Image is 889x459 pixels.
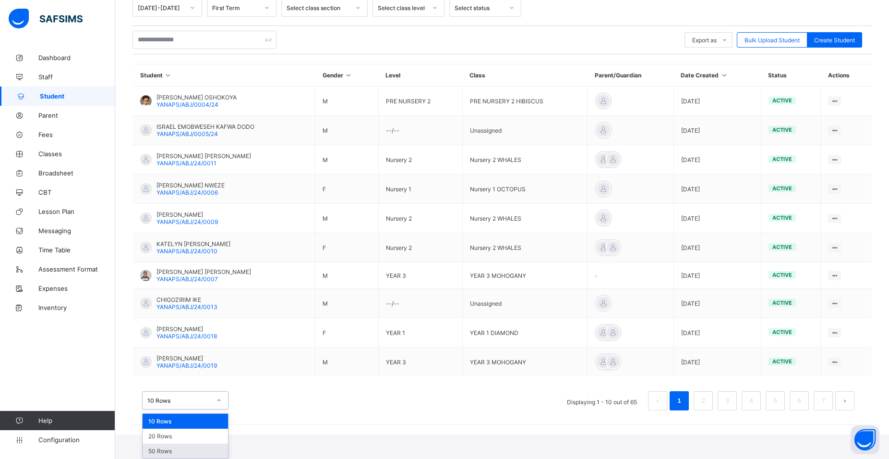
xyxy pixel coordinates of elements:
span: Lesson Plan [38,208,115,215]
span: YANAPS/ABJ/24/0011 [156,160,216,167]
span: Assessment Format [38,265,115,273]
td: F [315,318,378,347]
span: Staff [38,73,115,81]
i: Sort in Ascending Order [720,72,728,79]
span: Broadsheet [38,169,115,177]
span: Configuration [38,436,115,444]
span: Time Table [38,246,115,254]
td: F [315,174,378,204]
a: 1 [674,395,684,407]
span: Expenses [38,285,115,292]
span: YANAPS/ABJ/24/0019 [156,362,217,369]
td: [DATE] [673,87,761,116]
td: M [315,347,378,377]
td: PRE NURSERY 2 [378,87,462,116]
li: 1 [670,391,689,410]
span: ISRAEL EMOBWESEH KAFWA DODO [156,123,254,130]
span: active [772,126,792,133]
div: First Term [212,4,259,12]
span: active [772,97,792,104]
a: 2 [698,395,708,407]
span: YANAPS/ABJ/24/0006 [156,189,218,196]
span: CHIGOZIRIM IKE [156,296,217,303]
td: M [315,116,378,145]
td: [DATE] [673,262,761,289]
span: [PERSON_NAME] OSHOKOYA [156,94,237,101]
td: [DATE] [673,204,761,233]
span: YANAPS/ABJ/0004/24 [156,101,218,108]
td: [DATE] [673,116,761,145]
th: Actions [821,64,872,87]
span: [PERSON_NAME] [156,211,218,218]
div: [DATE]-[DATE] [138,4,184,12]
span: [PERSON_NAME] [PERSON_NAME] [156,268,251,275]
td: Unassigned [462,116,587,145]
li: 7 [814,391,833,410]
li: 4 [742,391,761,410]
li: 5 [766,391,785,410]
span: active [772,329,792,335]
span: active [772,244,792,250]
span: [PERSON_NAME] [156,355,217,362]
button: prev page [648,391,667,410]
td: [DATE] [673,145,761,174]
a: 4 [746,395,756,407]
span: active [772,214,792,221]
span: YANAPS/ABJ/24/0009 [156,218,218,225]
li: 下一页 [835,391,854,410]
td: Nursery 2 [378,204,462,233]
td: [DATE] [673,174,761,204]
td: [DATE] [673,347,761,377]
button: Open asap [851,425,879,454]
li: 6 [790,391,809,410]
li: Displaying 1 - 10 out of 65 [560,391,644,410]
div: 50 Rows [143,444,228,459]
span: Classes [38,150,115,158]
span: active [772,185,792,192]
span: active [772,299,792,306]
span: Student [40,92,115,100]
td: [DATE] [673,318,761,347]
div: 10 Rows [143,414,228,429]
td: F [315,233,378,262]
li: 上一页 [648,391,667,410]
td: [DATE] [673,233,761,262]
div: Select class level [378,4,427,12]
span: Fees [38,131,115,138]
span: YANAPS/ABJ/24/0007 [156,275,218,283]
span: Create Student [814,37,855,44]
a: 6 [794,395,804,407]
th: Gender [315,64,378,87]
span: [PERSON_NAME] NWEZE [156,182,225,189]
th: Parent/Guardian [588,64,674,87]
span: KATELYN [PERSON_NAME] [156,240,230,248]
span: active [772,272,792,278]
span: Messaging [38,227,115,235]
td: M [315,87,378,116]
span: Parent [38,112,115,119]
li: 3 [718,391,737,410]
td: M [315,145,378,174]
td: M [315,289,378,318]
td: Nursery 1 [378,174,462,204]
span: Help [38,417,115,424]
span: Inventory [38,304,115,311]
th: Level [378,64,462,87]
div: 20 Rows [143,429,228,444]
td: YEAR 3 [378,347,462,377]
i: Sort in Ascending Order [164,72,172,79]
th: Student [133,64,315,87]
span: YANAPS/ABJ/24/0010 [156,248,217,255]
th: Class [462,64,587,87]
img: safsims [9,9,83,29]
span: Bulk Upload Student [745,37,800,44]
th: Status [761,64,820,87]
span: YANAPS/ABJ/24/0018 [156,333,217,340]
td: YEAR 3 MOHOGANY [462,347,587,377]
div: Select status [455,4,504,12]
td: PRE NURSERY 2 HIBISCUS [462,87,587,116]
a: 3 [722,395,732,407]
span: [PERSON_NAME] [156,325,217,333]
td: Nursery 2 WHALES [462,145,587,174]
span: YANAPS/ABJ/0005/24 [156,130,218,137]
